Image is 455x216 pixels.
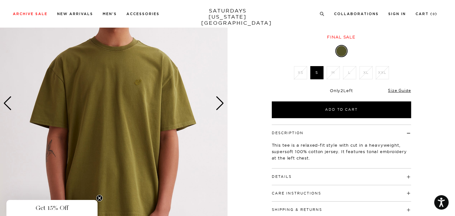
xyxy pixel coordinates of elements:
[416,12,437,16] a: Cart (0)
[103,12,117,16] a: Men's
[272,88,411,93] div: Only Left
[201,8,254,26] a: SATURDAYS[US_STATE][GEOGRAPHIC_DATA]
[272,142,411,161] p: This tee is a relaxed-fit style with cut in a heavyweight, supersoft 100% cotton jersey. It featu...
[272,131,304,135] button: Description
[3,96,12,110] div: Previous slide
[334,12,379,16] a: Collaborations
[272,208,322,212] button: Shipping & Returns
[272,101,411,118] button: Add to Cart
[6,200,98,216] div: Get 15% OffClose teaser
[57,12,93,16] a: New Arrivals
[340,88,343,93] span: 2
[126,12,159,16] a: Accessories
[272,175,292,178] button: Details
[271,34,412,40] div: Final sale
[310,66,323,79] label: S
[96,195,103,201] button: Close teaser
[272,192,321,195] button: Care Instructions
[36,204,68,212] span: Get 15% Off
[388,12,406,16] a: Sign In
[216,96,224,110] div: Next slide
[388,88,411,93] a: Size Guide
[433,13,435,16] small: 0
[13,12,47,16] a: Archive Sale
